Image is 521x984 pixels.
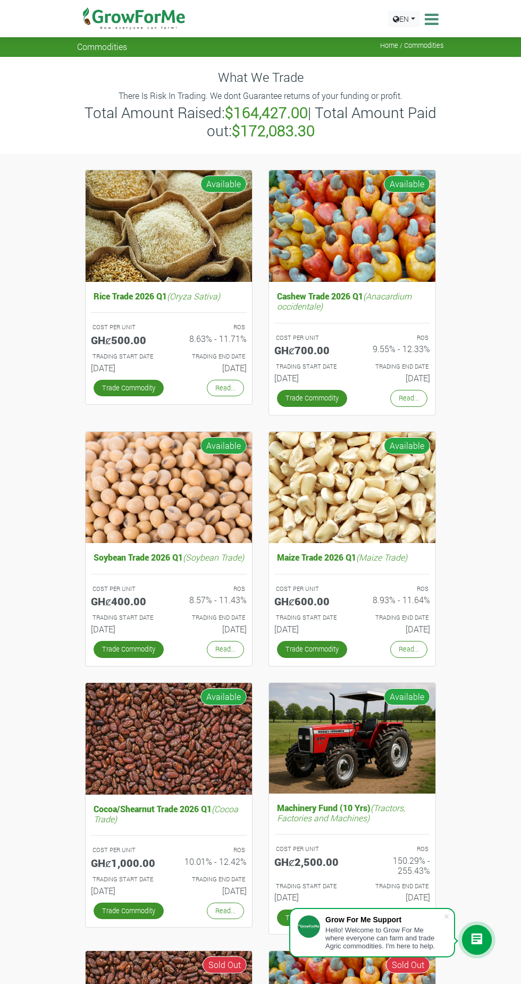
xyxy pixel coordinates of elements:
[79,104,442,139] h3: Total Amount Raised: | Total Amount Paid out:
[274,892,344,902] h6: [DATE]
[183,552,244,563] i: (Soybean Trade)
[177,363,247,373] h6: [DATE]
[269,432,435,544] img: growforme image
[276,585,343,594] p: COST PER UNIT
[274,800,430,907] a: Machinery Fund (10 Yrs)(Tractors, Factories and Machines) COST PER UNIT GHȼ2,500.00 ROS 150.29% -...
[386,956,430,973] span: Sold Out
[360,344,431,354] h6: 9.55% - 12.33%
[380,41,444,49] span: Home / Commodities
[360,855,431,875] h6: 150.29% - 255.43%
[362,585,429,594] p: ROS
[91,288,247,304] h5: Rice Trade 2026 Q1
[177,595,247,605] h6: 8.57% - 11.43%
[93,352,159,361] p: Estimated Trading Start Date
[91,333,161,346] h5: GHȼ500.00
[269,170,435,282] img: growforme image
[179,613,246,622] p: Estimated Trading End Date
[86,432,252,544] img: growforme image
[179,352,246,361] p: Estimated Trading End Date
[93,585,159,594] p: COST PER UNIT
[91,801,247,827] h5: Cocoa/Shearnut Trade 2026 Q1
[356,552,407,563] i: (Maize Trade)
[86,170,252,282] img: growforme image
[177,886,247,896] h6: [DATE]
[360,624,431,634] h6: [DATE]
[276,333,343,343] p: COST PER UNIT
[86,683,252,795] img: growforme image
[388,11,420,27] a: EN
[276,613,343,622] p: Estimated Trading Start Date
[179,875,246,884] p: Estimated Trading End Date
[200,688,247,705] span: Available
[269,683,435,794] img: growforme image
[91,363,161,373] h6: [DATE]
[274,288,430,387] a: Cashew Trade 2026 Q1(Anacardium occidentale) COST PER UNIT GHȼ700.00 ROS 9.55% - 12.33% TRADING S...
[384,688,430,705] span: Available
[91,624,161,634] h6: [DATE]
[274,373,344,383] h6: [DATE]
[207,641,244,657] a: Read...
[207,380,244,396] a: Read...
[200,437,247,454] span: Available
[384,437,430,454] span: Available
[274,288,430,314] h5: Cashew Trade 2026 Q1
[207,903,244,919] a: Read...
[225,103,308,122] b: $164,427.00
[93,323,159,332] p: COST PER UNIT
[177,624,247,634] h6: [DATE]
[77,70,444,85] h4: What We Trade
[94,380,164,396] a: Trade Commodity
[276,882,343,891] p: Estimated Trading Start Date
[325,926,443,950] div: Hello! Welcome to Grow For Me where everyone can farm and trade Agric commodities. I'm here to help.
[177,333,247,344] h6: 8.63% - 11.71%
[277,641,347,657] a: Trade Commodity
[362,845,429,854] p: ROS
[277,290,411,312] i: (Anacardium occidentale)
[274,595,344,607] h5: GHȼ600.00
[274,344,344,356] h5: GHȼ700.00
[200,176,247,193] span: Available
[362,333,429,343] p: ROS
[179,846,246,855] p: ROS
[91,288,247,377] a: Rice Trade 2026 Q1(Oryza Sativa) COST PER UNIT GHȼ500.00 ROS 8.63% - 11.71% TRADING START DATE [D...
[362,882,429,891] p: Estimated Trading End Date
[93,875,159,884] p: Estimated Trading Start Date
[232,121,315,140] b: $172,083.30
[360,892,431,902] h6: [DATE]
[274,549,430,638] a: Maize Trade 2026 Q1(Maize Trade) COST PER UNIT GHȼ600.00 ROS 8.93% - 11.64% TRADING START DATE [D...
[274,549,430,565] h5: Maize Trade 2026 Q1
[360,373,431,383] h6: [DATE]
[94,903,164,919] a: Trade Commodity
[77,41,127,52] span: Commodities
[390,641,427,657] a: Read...
[384,176,430,193] span: Available
[277,390,347,406] a: Trade Commodity
[362,613,429,622] p: Estimated Trading End Date
[79,89,442,102] p: There Is Risk In Trading. We dont Guarantee returns of your funding or profit.
[274,855,344,868] h5: GHȼ2,500.00
[390,390,427,406] a: Read...
[274,800,430,825] h5: Machinery Fund (10 Yrs)
[276,845,343,854] p: COST PER UNIT
[362,362,429,371] p: Estimated Trading End Date
[91,856,161,869] h5: GHȼ1,000.00
[177,856,247,866] h6: 10.01% - 12.42%
[277,910,347,926] a: Trade Commodity
[277,802,405,823] i: (Tractors, Factories and Machines)
[94,803,238,824] i: (Cocoa Trade)
[360,595,431,605] h6: 8.93% - 11.64%
[91,886,161,896] h6: [DATE]
[94,641,164,657] a: Trade Commodity
[91,595,161,607] h5: GHȼ400.00
[325,915,443,924] div: Grow For Me Support
[91,549,247,565] h5: Soybean Trade 2026 Q1
[203,956,247,973] span: Sold Out
[276,362,343,371] p: Estimated Trading Start Date
[93,613,159,622] p: Estimated Trading Start Date
[274,624,344,634] h6: [DATE]
[167,290,220,302] i: (Oryza Sativa)
[91,549,247,638] a: Soybean Trade 2026 Q1(Soybean Trade) COST PER UNIT GHȼ400.00 ROS 8.57% - 11.43% TRADING START DAT...
[179,585,246,594] p: ROS
[179,323,246,332] p: ROS
[91,801,247,900] a: Cocoa/Shearnut Trade 2026 Q1(Cocoa Trade) COST PER UNIT GHȼ1,000.00 ROS 10.01% - 12.42% TRADING S...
